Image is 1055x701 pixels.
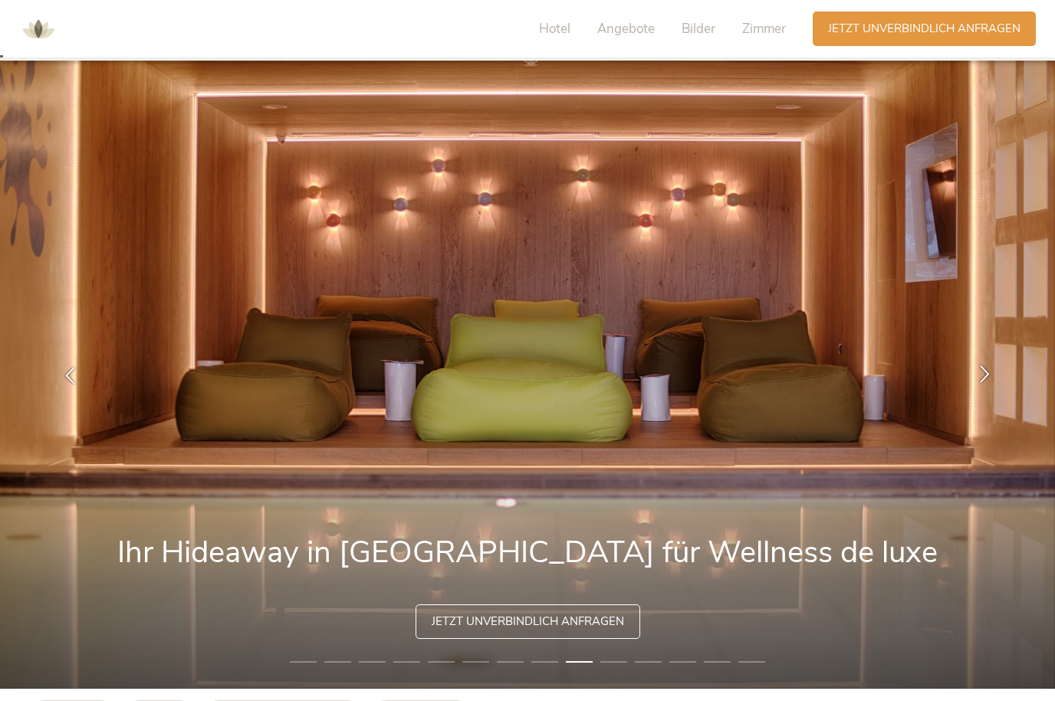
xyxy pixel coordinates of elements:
span: Bilder [682,20,715,38]
span: Jetzt unverbindlich anfragen [432,614,624,630]
span: Jetzt unverbindlich anfragen [828,21,1020,37]
span: Hotel [539,20,570,38]
span: Angebote [597,20,655,38]
span: Zimmer [742,20,786,38]
img: AMONTI & LUNARIS Wellnessresort [15,6,61,52]
a: AMONTI & LUNARIS Wellnessresort [15,23,61,34]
